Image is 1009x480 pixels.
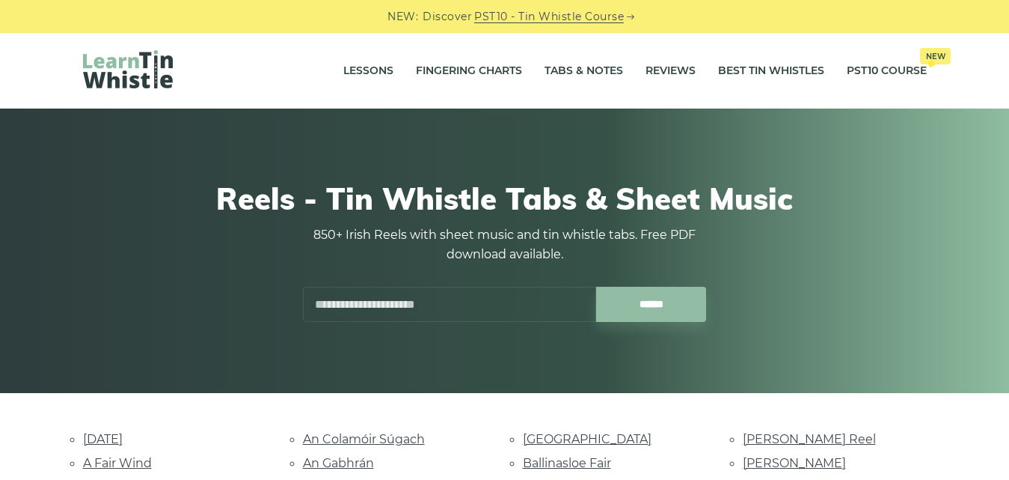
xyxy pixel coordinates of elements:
[83,50,173,88] img: LearnTinWhistle.com
[83,432,123,446] a: [DATE]
[743,432,876,446] a: [PERSON_NAME] Reel
[718,52,824,90] a: Best Tin Whistles
[343,52,393,90] a: Lessons
[303,456,374,470] a: An Gabhrán
[523,432,651,446] a: [GEOGRAPHIC_DATA]
[545,52,623,90] a: Tabs & Notes
[847,52,927,90] a: PST10 CourseNew
[303,225,707,264] p: 850+ Irish Reels with sheet music and tin whistle tabs. Free PDF download available.
[416,52,522,90] a: Fingering Charts
[920,48,951,64] span: New
[645,52,696,90] a: Reviews
[83,456,152,470] a: A Fair Wind
[523,456,611,470] a: Ballinasloe Fair
[83,180,927,216] h1: Reels - Tin Whistle Tabs & Sheet Music
[743,456,846,470] a: [PERSON_NAME]
[303,432,425,446] a: An Colamóir Súgach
